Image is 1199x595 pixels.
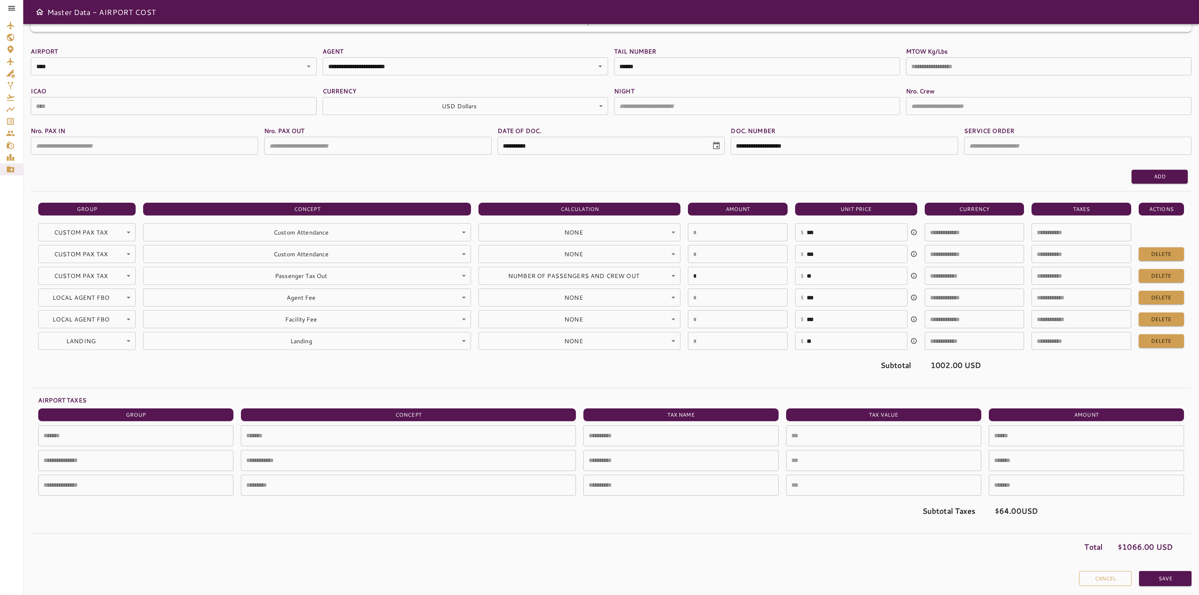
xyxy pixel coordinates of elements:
label: CURRENCY [323,87,608,95]
svg: USD Dollars [910,338,917,344]
button: DELETE [1139,247,1184,261]
div: USD Dollars [38,245,136,263]
label: AIRPORT [31,47,317,55]
th: AMOUNT [989,408,1184,422]
div: USD Dollars [38,223,136,241]
button: DELETE [1139,334,1184,348]
th: TAX NAME [583,408,779,422]
label: MTOW Kg/Lbs [906,47,1192,55]
div: USD Dollars [478,245,680,263]
svg: USD Dollars [910,229,917,236]
button: DELETE [1139,291,1184,305]
th: GROUP [38,203,136,216]
th: CONCEPT [143,203,471,216]
svg: USD Dollars [910,294,917,301]
label: Nro. PAX IN [31,126,258,135]
div: USD Dollars [38,267,136,285]
p: $ [800,293,804,302]
th: TAX VALUE [786,408,981,422]
label: TAIL NUMBER [614,47,900,55]
label: SERVICE ORDER [964,126,1192,135]
div: USD Dollars [38,332,136,350]
p: AIRPORT TAXES [38,396,1192,405]
div: USD Dollars [143,289,471,306]
div: USD Dollars [143,223,471,241]
div: USD Dollars [478,289,680,306]
button: DELETE [1139,312,1184,326]
p: $ [800,271,804,280]
label: NIGHT [614,87,900,95]
th: ACTIONS [1139,203,1184,216]
td: 1002.00 USD [925,354,1024,377]
p: Total [1084,541,1103,552]
div: USD Dollars [478,223,680,241]
div: USD Dollars [38,289,136,306]
div: USD Dollars [478,332,680,350]
button: DELETE [1139,269,1184,283]
div: USD Dollars [478,310,680,328]
p: $ [800,336,804,345]
p: $ [800,228,804,237]
button: Open [303,61,314,72]
button: Open drawer [32,4,47,19]
label: Nro. PAX OUT [264,126,492,135]
button: Add [1132,170,1188,184]
th: UNIT PRICE [795,203,917,216]
h6: Master Data - AIRPORT COST [47,6,156,18]
th: CALCULATION [478,203,680,216]
p: $ [800,315,804,324]
div: USD Dollars [143,332,471,350]
div: USD Dollars [478,267,680,285]
td: Subtotal Taxes [786,499,981,522]
th: CONCEPT [241,408,576,422]
svg: USD Dollars [910,251,917,257]
svg: USD Dollars [910,316,917,323]
p: $ 1066.00 USD [1118,541,1173,552]
p: $ [800,250,804,259]
th: CURRENCY [925,203,1024,216]
label: DOC. NUMBER [731,126,958,135]
svg: USD Dollars [910,272,917,279]
div: USD Dollars [323,97,608,115]
label: DATE OF DOC. [498,126,725,135]
button: Open [595,61,605,72]
label: ICAO [31,87,317,95]
div: USD Dollars [143,310,471,328]
th: TAXES [1032,203,1131,216]
div: USD Dollars [38,310,136,328]
th: AMOUNT [688,203,787,216]
button: Cancel [1079,571,1132,586]
th: GROUP [38,408,233,422]
div: USD Dollars [143,245,471,263]
button: Choose date, selected date is Mar 21, 2025 [709,138,724,153]
button: Save [1139,571,1192,586]
div: USD Dollars [143,267,471,285]
label: Nro. Crew [906,87,1192,95]
td: $ 64.00 USD [989,499,1184,522]
td: Subtotal [795,354,917,377]
label: AGENT [323,47,608,55]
